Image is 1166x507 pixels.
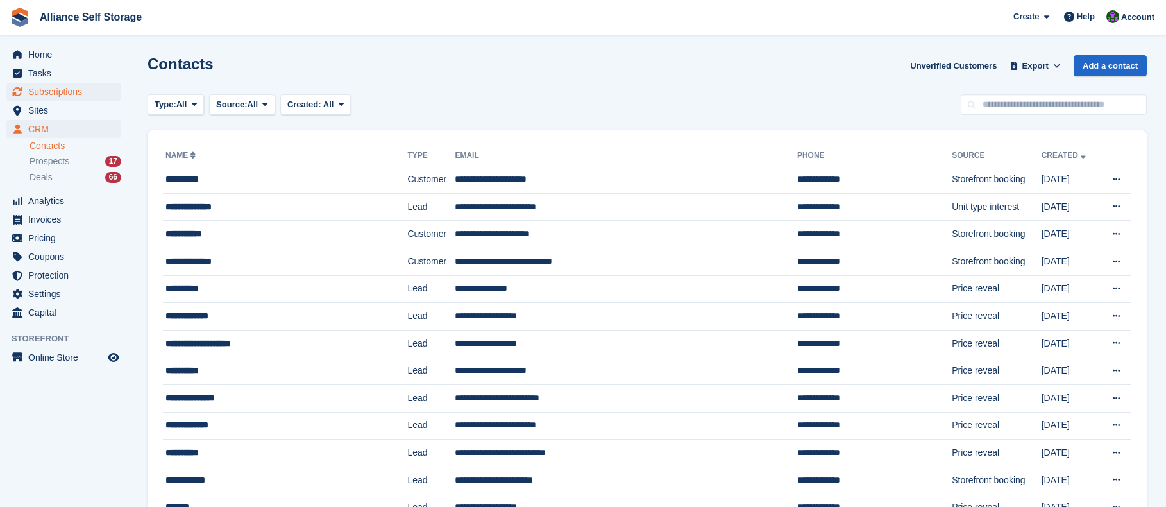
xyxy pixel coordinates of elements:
span: Deals [30,171,53,184]
a: Preview store [106,350,121,365]
td: [DATE] [1042,330,1099,357]
span: Sites [28,101,105,119]
td: Lead [407,303,455,331]
th: Phone [797,146,952,166]
span: Export [1022,60,1049,73]
span: Storefront [12,332,128,345]
span: Prospects [30,155,69,168]
h1: Contacts [148,55,214,73]
span: Analytics [28,192,105,210]
span: Online Store [28,348,105,366]
td: Price reveal [952,330,1042,357]
td: [DATE] [1042,193,1099,221]
a: menu [6,101,121,119]
img: stora-icon-8386f47178a22dfd0bd8f6a31ec36ba5ce8667c1dd55bd0f319d3a0aa187defe.svg [10,8,30,27]
a: menu [6,192,121,210]
td: [DATE] [1042,275,1099,303]
a: Unverified Customers [905,55,1002,76]
a: menu [6,304,121,322]
span: Account [1121,11,1154,24]
td: Lead [407,357,455,385]
td: Customer [407,248,455,275]
td: Price reveal [952,384,1042,412]
button: Type: All [148,94,204,116]
td: Price reveal [952,357,1042,385]
a: Created [1042,151,1088,160]
td: Storefront booking [952,467,1042,494]
div: 17 [105,156,121,167]
span: Capital [28,304,105,322]
span: All [248,98,258,111]
td: [DATE] [1042,357,1099,385]
span: Subscriptions [28,83,105,101]
a: Alliance Self Storage [35,6,147,28]
button: Created: All [280,94,351,116]
a: Contacts [30,140,121,152]
span: Created: [287,99,321,109]
a: Deals 66 [30,171,121,184]
span: Tasks [28,64,105,82]
span: Settings [28,285,105,303]
span: Coupons [28,248,105,266]
th: Email [455,146,797,166]
a: Add a contact [1074,55,1147,76]
th: Source [952,146,1042,166]
td: Price reveal [952,303,1042,331]
td: Storefront booking [952,248,1042,275]
td: Customer [407,166,455,194]
td: [DATE] [1042,221,1099,248]
a: Name [165,151,198,160]
td: Storefront booking [952,221,1042,248]
a: menu [6,348,121,366]
button: Export [1007,55,1063,76]
td: Customer [407,221,455,248]
a: menu [6,46,121,64]
span: Type: [155,98,176,111]
button: Source: All [209,94,275,116]
a: menu [6,248,121,266]
div: 66 [105,172,121,183]
td: Price reveal [952,275,1042,303]
td: Price reveal [952,412,1042,440]
th: Type [407,146,455,166]
span: Pricing [28,229,105,247]
a: Prospects 17 [30,155,121,168]
td: Lead [407,440,455,467]
a: menu [6,83,121,101]
span: Home [28,46,105,64]
a: menu [6,120,121,138]
td: [DATE] [1042,467,1099,494]
a: menu [6,64,121,82]
a: menu [6,266,121,284]
td: [DATE] [1042,303,1099,331]
span: Help [1077,10,1095,23]
span: Create [1013,10,1039,23]
span: Protection [28,266,105,284]
span: All [323,99,334,109]
td: Lead [407,412,455,440]
td: [DATE] [1042,412,1099,440]
td: [DATE] [1042,248,1099,275]
td: Lead [407,384,455,412]
a: menu [6,229,121,247]
span: Invoices [28,211,105,228]
td: Price reveal [952,440,1042,467]
td: [DATE] [1042,440,1099,467]
span: All [176,98,187,111]
span: CRM [28,120,105,138]
td: [DATE] [1042,384,1099,412]
td: Unit type interest [952,193,1042,221]
td: Lead [407,330,455,357]
td: Storefront booking [952,166,1042,194]
td: Lead [407,193,455,221]
td: Lead [407,275,455,303]
td: Lead [407,467,455,494]
a: menu [6,211,121,228]
td: [DATE] [1042,166,1099,194]
a: menu [6,285,121,303]
img: Romilly Norton [1106,10,1119,23]
span: Source: [216,98,247,111]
